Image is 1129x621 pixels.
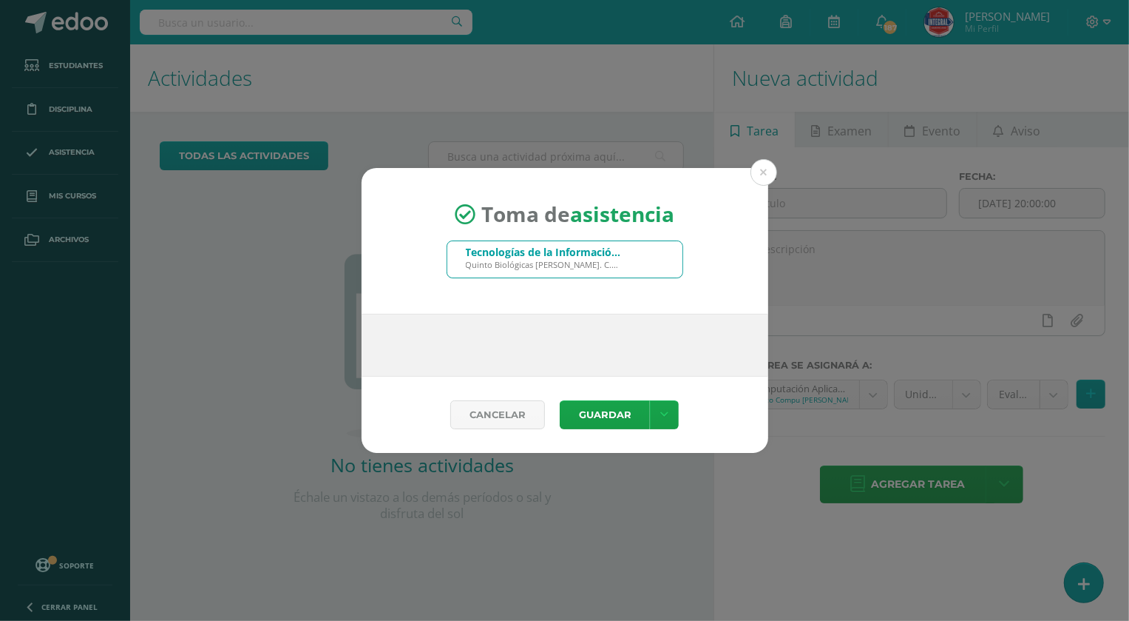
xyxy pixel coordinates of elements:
[450,400,545,429] a: Cancelar
[447,241,682,278] input: Busca un grado o sección aquí...
[560,400,650,429] button: Guardar
[570,201,674,229] strong: asistencia
[750,159,777,186] button: Close (Esc)
[466,259,621,270] div: Quinto Biológicas [PERSON_NAME]. C.C.L.L. en Ciencias Biológicas 'B'
[466,245,621,259] div: Tecnologías de la Información y la Comunicación II
[481,201,674,229] span: Toma de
